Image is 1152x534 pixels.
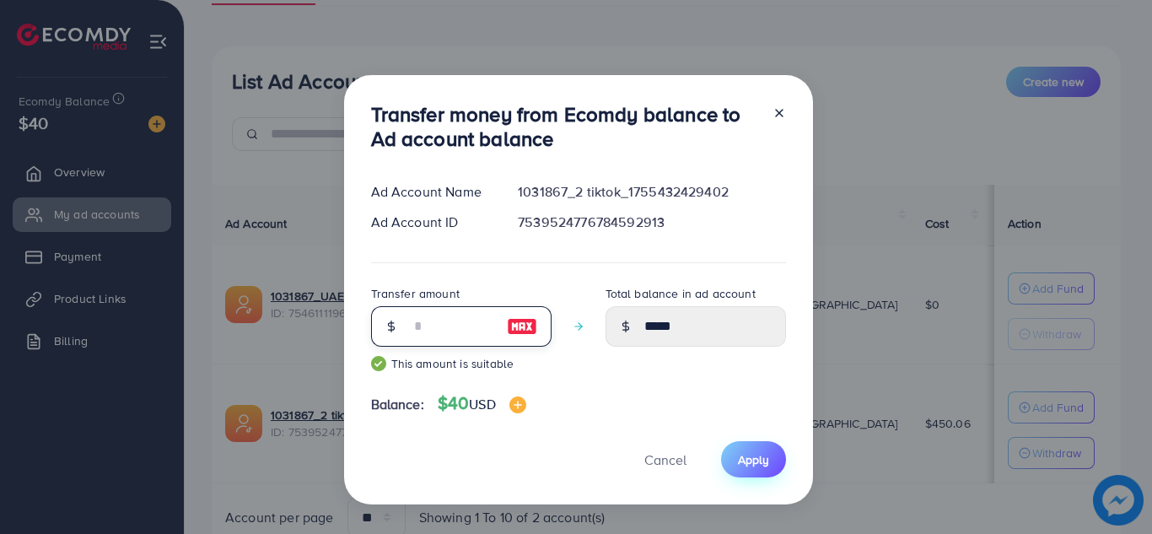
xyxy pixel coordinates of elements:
h4: $40 [438,393,526,414]
h3: Transfer money from Ecomdy balance to Ad account balance [371,102,759,151]
img: image [507,316,537,337]
img: guide [371,356,386,371]
div: 1031867_2 tiktok_1755432429402 [504,182,799,202]
img: image [509,396,526,413]
span: Balance: [371,395,424,414]
div: 7539524776784592913 [504,213,799,232]
span: Cancel [644,450,686,469]
small: This amount is suitable [371,355,552,372]
div: Ad Account Name [358,182,505,202]
span: Apply [738,451,769,468]
label: Total balance in ad account [606,285,756,302]
button: Cancel [623,441,708,477]
span: USD [469,395,495,413]
button: Apply [721,441,786,477]
label: Transfer amount [371,285,460,302]
div: Ad Account ID [358,213,505,232]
